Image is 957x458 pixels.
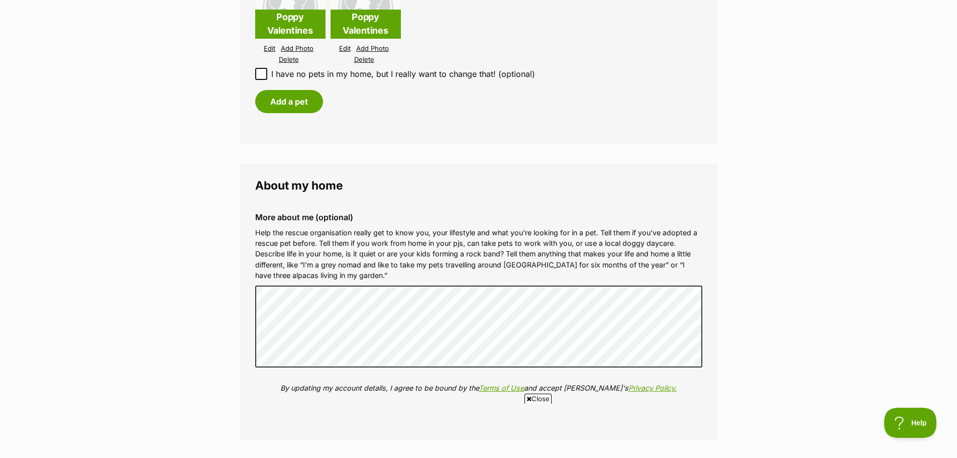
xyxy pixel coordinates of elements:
[339,45,351,52] a: Edit
[884,408,937,438] iframe: Help Scout Beacon - Open
[271,68,535,80] span: I have no pets in my home, but I really want to change that! (optional)
[255,383,702,393] p: By updating my account details, I agree to be bound by the and accept [PERSON_NAME]'s
[255,213,702,222] label: More about me (optional)
[264,45,275,52] a: Edit
[628,384,677,392] a: Privacy Policy.
[356,45,389,52] a: Add Photo
[479,384,524,392] a: Terms of Use
[281,45,313,52] a: Add Photo
[255,90,323,113] button: Add a pet
[255,10,326,39] p: Poppy Valentines
[255,227,702,281] p: Help the rescue organisation really get to know you, your lifestyle and what you’re looking for i...
[331,10,401,39] p: Poppy Valentines
[279,56,299,63] a: Delete
[296,408,662,453] iframe: Advertisement
[354,56,374,63] a: Delete
[524,394,552,404] span: Close
[255,179,702,192] legend: About my home
[240,164,717,439] fieldset: About my home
